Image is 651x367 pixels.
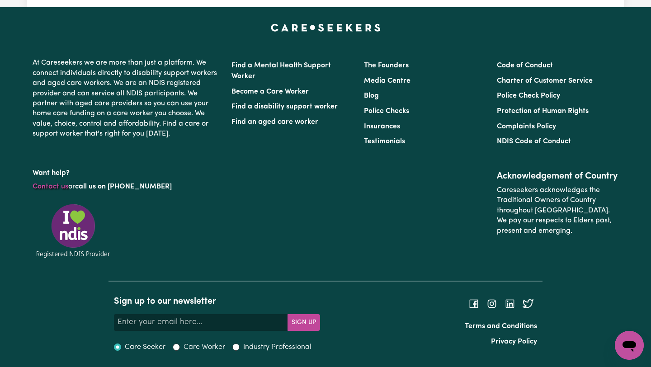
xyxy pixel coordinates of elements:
[231,103,338,110] a: Find a disability support worker
[114,314,288,330] input: Enter your email here...
[491,338,537,345] a: Privacy Policy
[468,300,479,307] a: Follow Careseekers on Facebook
[486,300,497,307] a: Follow Careseekers on Instagram
[125,342,165,353] label: Care Seeker
[497,171,618,182] h2: Acknowledgement of Country
[33,202,114,259] img: Registered NDIS provider
[364,77,410,85] a: Media Centre
[231,88,309,95] a: Become a Care Worker
[497,138,571,145] a: NDIS Code of Conduct
[505,300,515,307] a: Follow Careseekers on LinkedIn
[114,296,320,307] h2: Sign up to our newsletter
[364,92,379,99] a: Blog
[33,54,221,142] p: At Careseekers we are more than just a platform. We connect individuals directly to disability su...
[497,123,556,130] a: Complaints Policy
[243,342,311,353] label: Industry Professional
[184,342,225,353] label: Care Worker
[364,138,405,145] a: Testimonials
[497,108,589,115] a: Protection of Human Rights
[364,123,400,130] a: Insurances
[75,183,172,190] a: call us on [PHONE_NUMBER]
[364,108,409,115] a: Police Checks
[33,165,221,178] p: Want help?
[33,178,221,195] p: or
[615,331,644,360] iframe: Button to launch messaging window
[271,24,381,31] a: Careseekers home page
[33,183,68,190] a: Contact us
[364,62,409,69] a: The Founders
[497,77,593,85] a: Charter of Customer Service
[465,323,537,330] a: Terms and Conditions
[497,92,560,99] a: Police Check Policy
[497,182,618,240] p: Careseekers acknowledges the Traditional Owners of Country throughout [GEOGRAPHIC_DATA]. We pay o...
[288,314,320,330] button: Subscribe
[523,300,533,307] a: Follow Careseekers on Twitter
[231,62,331,80] a: Find a Mental Health Support Worker
[231,118,318,126] a: Find an aged care worker
[497,62,553,69] a: Code of Conduct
